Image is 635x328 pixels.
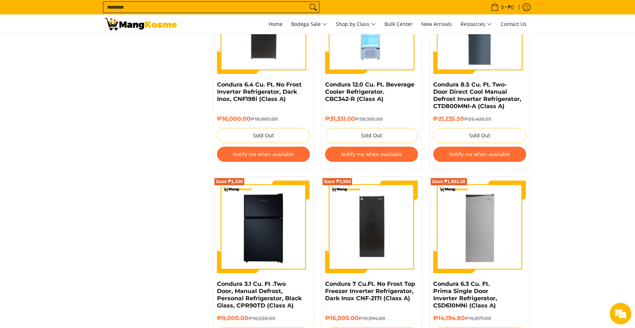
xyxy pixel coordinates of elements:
button: Search [307,2,319,13]
a: Contact Us [497,14,530,34]
span: • [489,3,516,11]
a: Shop by Class [332,14,379,34]
a: Bodega Sale [288,14,331,34]
span: We're online! [42,91,99,164]
h6: ₱9,000.00 [217,315,310,322]
a: Condura 6.4 Cu. Ft. No Frost Inverter Refrigerator, Dark Inox, CNF198i (Class A) [217,81,302,102]
a: Condura 8.5 Cu. Ft. Two-Door Direct Cool Manual Defrost Inverter Refrigerator, CTD800MNI-A (Class A) [433,81,521,110]
button: Sold Out [433,128,526,143]
del: ₱18,883.00 [250,116,278,122]
h6: ₱31,331.00 [325,115,418,123]
h6: ₱21,235.50 [433,115,526,123]
h6: ₱14,194.80 [433,315,526,322]
a: Condura 6.3 Cu. Ft. Prima Single Door Inverter Refrigerator, CSD610MNi (Class A) [433,280,497,309]
button: Sold Out [325,128,418,143]
span: Home [268,21,283,27]
nav: Main Menu [184,14,530,34]
button: Notify me when available [325,147,418,162]
span: ₱0 [507,5,515,10]
button: Notify me when available [217,147,310,162]
del: ₱15,877.00 [465,315,491,321]
a: New Arrivals [418,14,456,34]
span: Shop by Class [336,20,376,29]
span: New Arrivals [421,21,452,27]
del: ₱10,330.00 [248,315,275,321]
span: Bulk Center [385,21,413,27]
a: Resources [457,14,496,34]
a: Condura 7 Cu.Ft. No Frost Top Freezer Inverter Refrigerator, Dark Inox CNF-217I (Class A) [325,280,415,302]
img: Condura 6.3 Cu. Ft. Prima Single Door Inverter Refrigerator, CSD610MNi (Class A) [433,181,526,274]
a: Home [265,14,286,34]
button: Sold Out [217,128,310,143]
span: Contact Us [501,21,527,27]
del: ₱19,994.00 [359,315,385,321]
span: Bodega Sale [291,20,327,29]
a: Condura 12.0 Cu. Ft. Beverage Cooler Refrigerator. CBC342-R (Class A) [325,81,414,102]
span: Save ₱1,682.20 [432,179,466,184]
span: Save ₱3,994 [324,179,351,184]
img: Bodega Sale Refrigerator l Mang Kosme: Home Appliances Warehouse Sale [105,18,177,30]
del: ₱38,395.00 [355,116,383,122]
h6: ₱16,000.00 [325,315,418,322]
a: Bulk Center [381,14,416,34]
textarea: Type your message and hit 'Enter' [4,197,137,222]
a: Condura 3.1 Cu. Ft .Two Door, Manual Defrost, Personal Refrigerator, Black Glass, CPR90TD (Class A) [217,280,302,309]
del: ₱26,426.39 [464,116,491,122]
img: Condura 7 Cu.Ft. No Frost Top Freezer Inverter Refrigerator, Dark Inox CNF-217I (Class A) [325,181,418,274]
h6: ₱16,000.00 [217,115,310,123]
span: Save ₱1,330 [216,179,243,184]
span: Resources [461,20,492,29]
span: 0 [500,5,505,10]
button: Notify me when available [433,147,526,162]
div: Chat with us now [37,40,121,50]
div: Minimize live chat window [118,4,136,21]
img: Condura 3.1 Cu. Ft .Two Door, Manual Defrost, Personal Refrigerator, Black Glass, CPR90TD (Class A) [217,181,310,274]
